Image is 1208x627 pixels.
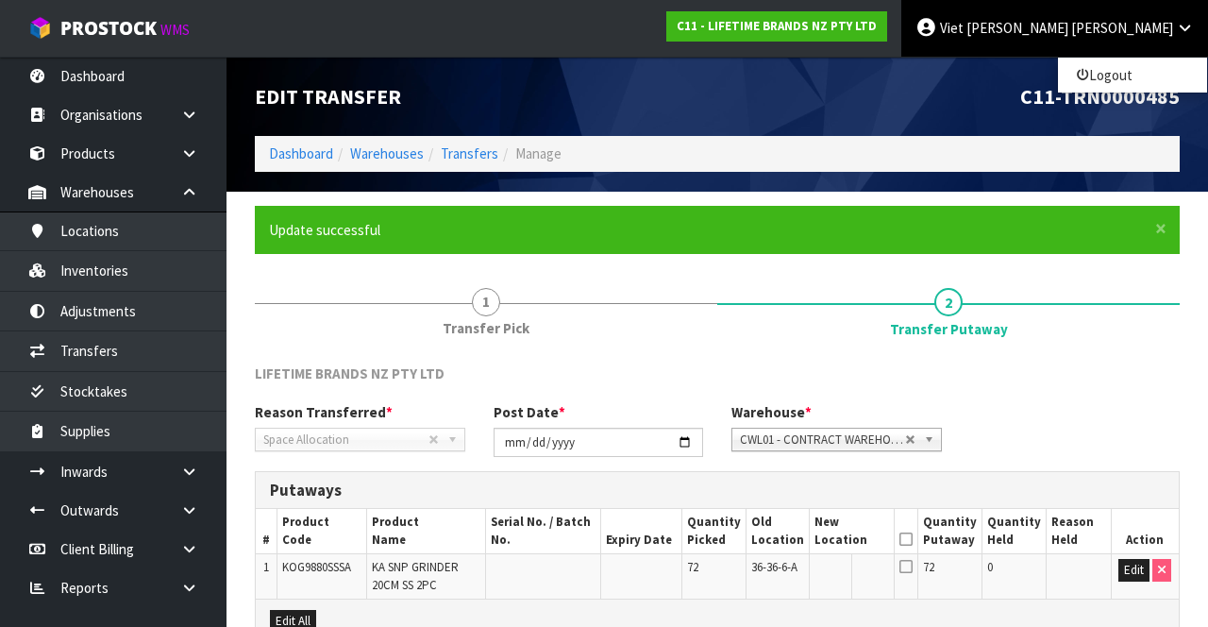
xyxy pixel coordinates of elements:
[890,319,1008,339] span: Transfer Putaway
[1046,509,1111,553] th: Reason Held
[1058,62,1207,88] a: Logout
[1020,83,1180,110] span: C11-TRN0000485
[366,509,485,553] th: Product Name
[687,559,698,575] span: 72
[940,19,1068,37] span: Viet [PERSON_NAME]
[494,428,704,457] input: Post Date
[1155,215,1166,242] span: ×
[270,482,1165,500] h3: Putaways
[494,402,565,422] label: Post Date
[256,509,277,553] th: #
[746,509,809,553] th: Old Location
[282,559,351,575] span: KOG9880SSSA
[809,509,894,553] th: New Location
[255,364,445,382] span: LIFETIME BRANDS NZ PTY LTD
[263,429,428,451] span: Space Allocation
[255,83,401,110] span: Edit Transfer
[441,144,498,162] a: Transfers
[934,288,963,316] span: 2
[600,509,681,553] th: Expiry Date
[731,402,812,422] label: Warehouse
[981,509,1046,553] th: Quantity Held
[277,509,366,553] th: Product Code
[751,559,797,575] span: 36-36-6-A
[269,144,333,162] a: Dashboard
[666,11,887,42] a: C11 - LIFETIME BRANDS NZ PTY LTD
[269,221,380,239] span: Update successful
[263,559,269,575] span: 1
[740,429,905,451] span: CWL01 - CONTRACT WAREHOUSING [GEOGRAPHIC_DATA]
[350,144,424,162] a: Warehouses
[1071,19,1173,37] span: [PERSON_NAME]
[923,559,934,575] span: 72
[60,16,157,41] span: ProStock
[443,318,529,338] span: Transfer Pick
[160,21,190,39] small: WMS
[28,16,52,40] img: cube-alt.png
[372,559,459,592] span: KA SNP GRINDER 20CM SS 2PC
[515,144,562,162] span: Manage
[677,18,877,34] strong: C11 - LIFETIME BRANDS NZ PTY LTD
[1118,559,1149,582] button: Edit
[987,559,993,575] span: 0
[472,288,500,316] span: 1
[255,402,393,422] label: Reason Transferred
[1111,509,1179,553] th: Action
[917,509,981,553] th: Quantity Putaway
[681,509,746,553] th: Quantity Picked
[485,509,600,553] th: Serial No. / Batch No.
